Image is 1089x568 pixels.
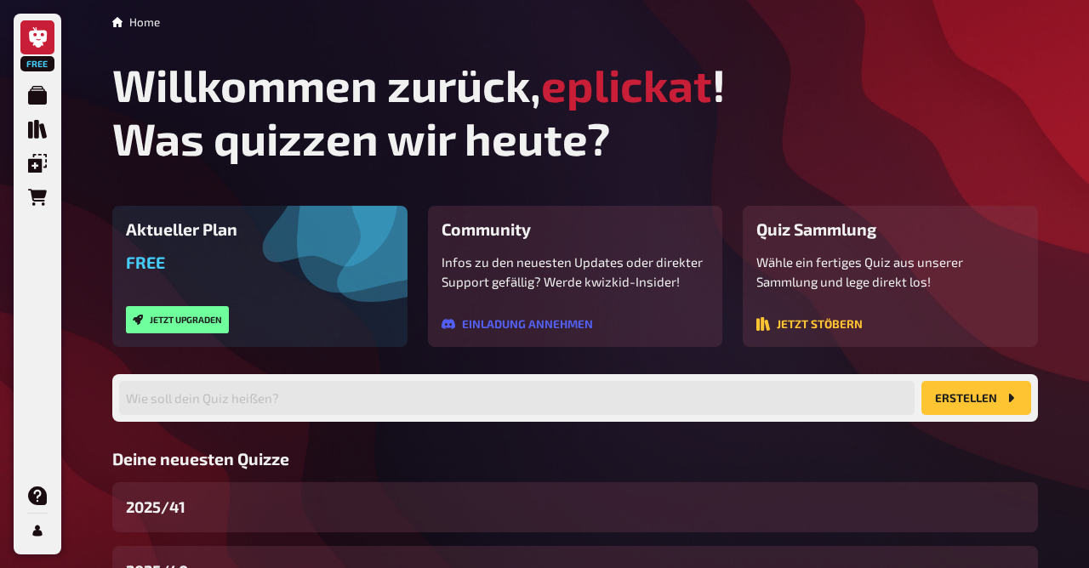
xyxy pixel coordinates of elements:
[541,58,712,111] span: eplickat
[126,496,185,519] span: 2025/41
[119,381,915,415] input: Wie soll dein Quiz heißen?
[756,317,863,331] button: Jetzt stöbern
[126,306,229,333] button: Jetzt upgraden
[442,317,593,331] button: Einladung annehmen
[921,381,1031,415] button: Erstellen
[126,253,165,272] span: Free
[126,219,394,239] h3: Aktueller Plan
[756,219,1024,239] h3: Quiz Sammlung
[442,219,710,239] h3: Community
[112,482,1038,532] a: 2025/41
[112,449,1038,469] h3: Deine neuesten Quizze
[756,253,1024,291] p: Wähle ein fertiges Quiz aus unserer Sammlung und lege direkt los!
[442,318,593,333] a: Einladung annehmen
[442,253,710,291] p: Infos zu den neuesten Updates oder direkter Support gefällig? Werde kwizkid-Insider!
[129,14,160,31] li: Home
[756,318,863,333] a: Jetzt stöbern
[112,58,1038,165] h1: Willkommen zurück, ! Was quizzen wir heute?
[22,59,53,69] span: Free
